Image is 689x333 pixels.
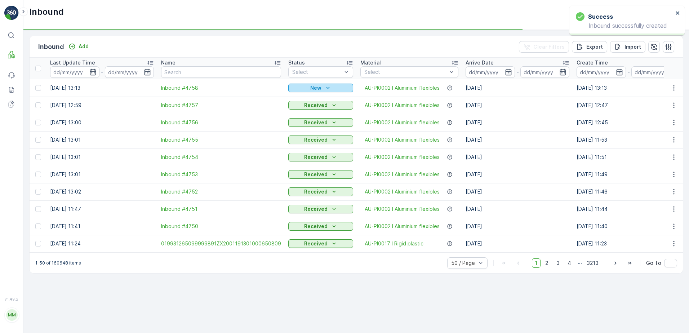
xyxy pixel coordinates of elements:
td: [DATE] 11:46 [573,183,684,200]
div: Toggle Row Selected [35,189,41,195]
a: Inbound #4750 [161,223,281,230]
td: [DATE] [462,114,573,131]
button: Received [288,222,353,231]
div: Toggle Row Selected [35,241,41,247]
td: [DATE] [462,148,573,166]
button: Add [66,42,92,51]
button: Received [288,170,353,179]
a: AU-PI0002 I Aluminium flexibles [365,136,440,143]
p: New [310,84,321,92]
td: [DATE] 13:01 [46,131,157,148]
p: 01993126509999989136LJ8500055201000650303CCCC [259,6,428,15]
button: Received [288,205,353,213]
button: Clear Filters [519,41,569,53]
a: AU-PI0002 I Aluminium flexibles [365,205,440,213]
button: Received [288,101,353,110]
td: [DATE] 11:44 [573,200,684,218]
span: Inbound #4758 [161,84,281,92]
span: Net Amount : [6,166,40,172]
a: 019931265099999891ZX2001191301000650809 [161,240,281,247]
p: Create Time [577,59,608,66]
td: [DATE] [462,97,573,114]
p: Select [364,68,447,76]
span: 01993126509999989136LJ8500055201000650303CCCC [24,118,164,124]
td: [DATE] 13:01 [46,166,157,183]
p: Status [288,59,305,66]
td: [DATE] 13:13 [46,79,157,97]
td: [DATE] 11:47 [46,200,157,218]
span: [DATE] [38,130,55,136]
td: [DATE] 11:23 [573,235,684,252]
input: Search [161,66,281,78]
a: AU-PI0017 I Rigid plastic [365,240,423,247]
td: [DATE] 13:00 [46,114,157,131]
a: AU-PI0002 I Aluminium flexibles [365,119,440,126]
p: Arrive Date [466,59,494,66]
a: Inbound #4757 [161,102,281,109]
div: Toggle Row Selected [35,102,41,108]
button: Received [288,136,353,144]
span: 1 [532,258,541,268]
p: Received [304,119,328,126]
td: [DATE] [462,183,573,200]
p: Received [304,154,328,161]
td: [DATE] 11:51 [573,148,684,166]
span: 1.52 kg [40,166,57,172]
div: Toggle Row Selected [35,120,41,125]
button: Received [288,153,353,161]
input: dd/mm/yyyy [50,66,99,78]
div: Toggle Row Selected [35,137,41,143]
div: Toggle Row Selected [35,206,41,212]
p: Received [304,102,328,109]
p: ... [578,258,582,268]
input: dd/mm/yyyy [466,66,515,78]
span: AU-PI0002 I Aluminium flexibles [365,171,440,178]
span: 4 [564,258,574,268]
td: [DATE] 11:49 [573,166,684,183]
td: [DATE] 11:41 [46,218,157,235]
p: Last Update Time [50,59,95,66]
span: 3213 [583,258,602,268]
span: First Weight : [6,142,41,148]
td: [DATE] 13:02 [46,183,157,200]
p: Select [292,68,342,76]
a: Inbound #4754 [161,154,281,161]
input: dd/mm/yyyy [105,66,154,78]
td: [DATE] 12:47 [573,97,684,114]
span: AU-PI0002 I Aluminium flexibles [365,154,440,161]
span: Go To [646,259,661,267]
h3: Success [588,12,613,21]
a: Inbound #4756 [161,119,281,126]
p: Clear Filters [533,43,565,50]
span: AU-PI0002 I Aluminium flexibles [365,102,440,109]
p: - [516,68,519,76]
button: MM [4,303,19,327]
p: Received [304,205,328,213]
p: Received [304,136,328,143]
a: AU-PI0002 I Aluminium flexibles [365,223,440,230]
button: Import [610,41,645,53]
span: v 1.49.2 [4,297,19,301]
button: Received [288,187,353,196]
td: [DATE] 12:59 [46,97,157,114]
td: [DATE] 11:40 [573,218,684,235]
td: [DATE] [462,79,573,97]
a: AU-PI0002 I Aluminium flexibles [365,84,440,92]
span: Inbound #4753 [161,171,281,178]
p: Inbound [38,42,64,52]
td: [DATE] 13:13 [573,79,684,97]
img: logo [4,6,19,20]
span: AU-PI0008 I Blister Packs [44,154,108,160]
span: Inbound #4755 [161,136,281,143]
span: Arrive Date : [6,130,38,136]
p: Add [79,43,89,50]
td: [DATE] [462,166,573,183]
span: 3 [553,258,563,268]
